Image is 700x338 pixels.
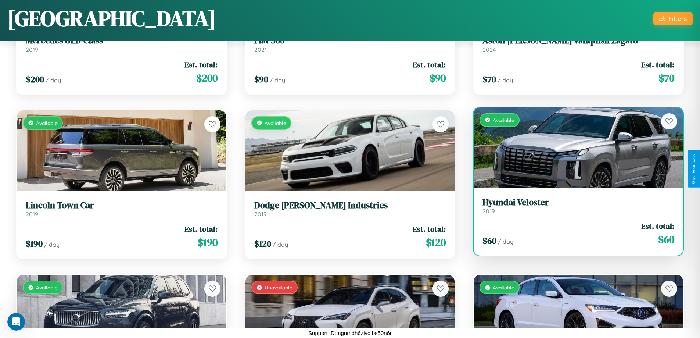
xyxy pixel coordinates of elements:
span: 2019 [482,207,495,215]
span: $ 200 [26,73,44,85]
a: Mercedes GLB-Class2019 [26,35,218,53]
h3: Mercedes GLB-Class [26,35,218,46]
a: Fiat 5002021 [254,35,446,53]
span: $ 190 [198,235,218,250]
span: Est. total: [184,224,218,234]
h3: Dodge [PERSON_NAME] Industries [254,200,446,211]
span: $ 120 [426,235,446,250]
span: / day [270,77,285,84]
span: Est. total: [641,221,674,231]
span: / day [46,77,61,84]
h3: Lincoln Town Car [26,200,218,211]
span: $ 90 [430,71,446,85]
span: Available [493,117,514,123]
span: $ 70 [482,73,496,85]
span: $ 70 [658,71,674,85]
span: $ 200 [196,71,218,85]
span: Unavailable [265,284,292,291]
span: Est. total: [184,59,218,70]
span: / day [44,241,60,248]
div: Give Feedback [691,154,696,184]
span: $ 90 [254,73,268,85]
span: Available [493,284,514,291]
a: Hyundai Veloster2019 [482,197,674,215]
span: Est. total: [413,59,446,70]
span: 2024 [482,46,496,53]
span: 2021 [254,46,267,53]
span: $ 120 [254,238,271,250]
span: / day [498,77,513,84]
span: $ 190 [26,238,43,250]
span: Available [36,120,58,126]
h1: [GEOGRAPHIC_DATA] [7,3,216,33]
span: 2019 [26,210,38,218]
span: 2019 [26,46,38,53]
h3: Aston [PERSON_NAME] Vanquish Zagato [482,35,674,46]
div: Filters [668,15,687,22]
a: Dodge [PERSON_NAME] Industries2019 [254,200,446,218]
h3: Hyundai Veloster [482,197,674,208]
span: / day [273,241,288,248]
span: Est. total: [413,224,446,234]
span: Available [36,284,58,291]
span: 2019 [254,210,267,218]
h3: Fiat 500 [254,35,446,46]
iframe: Intercom live chat [7,313,25,331]
span: Available [265,120,286,126]
span: $ 60 [658,232,674,247]
a: Lincoln Town Car2019 [26,200,218,218]
span: $ 60 [482,235,496,247]
span: Est. total: [641,59,674,70]
button: Filters [653,12,693,25]
p: Support ID: mgnmdh6zlvqlbs50n6r [308,328,392,338]
span: / day [498,238,513,245]
a: Aston [PERSON_NAME] Vanquish Zagato2024 [482,35,674,53]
